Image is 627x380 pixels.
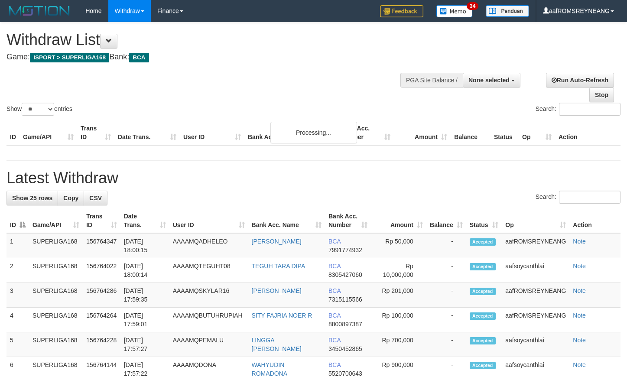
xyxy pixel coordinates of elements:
[63,195,78,201] span: Copy
[252,337,302,352] a: LINGGA [PERSON_NAME]
[12,195,52,201] span: Show 25 rows
[244,120,337,145] th: Bank Acc. Name
[6,258,29,283] td: 2
[252,312,312,319] a: SITY FAJRIA NOER R
[426,208,466,233] th: Balance: activate to sort column ascending
[169,233,248,258] td: AAAAMQADHELEO
[6,233,29,258] td: 1
[328,312,341,319] span: BCA
[573,337,586,344] a: Note
[6,103,72,116] label: Show entries
[573,263,586,270] a: Note
[58,191,84,205] a: Copy
[325,208,371,233] th: Bank Acc. Number: activate to sort column ascending
[83,283,120,308] td: 156764286
[573,238,586,245] a: Note
[89,195,102,201] span: CSV
[589,88,614,102] a: Stop
[328,287,341,294] span: BCA
[463,73,520,88] button: None selected
[83,233,120,258] td: 156764347
[29,332,83,357] td: SUPERLIGA168
[169,208,248,233] th: User ID: activate to sort column ascending
[83,208,120,233] th: Trans ID: activate to sort column ascending
[169,283,248,308] td: AAAAMQSKYLAR16
[328,321,362,328] span: Copy 8800897387 to clipboard
[468,77,510,84] span: None selected
[6,31,409,49] h1: Withdraw List
[29,283,83,308] td: SUPERLIGA168
[470,263,496,270] span: Accepted
[6,4,72,17] img: MOTION_logo.png
[6,53,409,62] h4: Game: Bank:
[328,238,341,245] span: BCA
[169,308,248,332] td: AAAAMQBUTUHRUPIAH
[426,332,466,357] td: -
[426,258,466,283] td: -
[519,120,555,145] th: Op
[328,247,362,253] span: Copy 7991774932 to clipboard
[400,73,463,88] div: PGA Site Balance /
[252,287,302,294] a: [PERSON_NAME]
[29,233,83,258] td: SUPERLIGA168
[470,238,496,246] span: Accepted
[470,337,496,344] span: Accepted
[426,233,466,258] td: -
[83,332,120,357] td: 156764228
[19,120,77,145] th: Game/API
[328,296,362,303] span: Copy 7315115566 to clipboard
[6,308,29,332] td: 4
[426,283,466,308] td: -
[569,208,621,233] th: Action
[502,258,569,283] td: aafsoycanthlai
[559,103,621,116] input: Search:
[270,122,357,143] div: Processing...
[29,308,83,332] td: SUPERLIGA168
[120,332,169,357] td: [DATE] 17:57:27
[29,258,83,283] td: SUPERLIGA168
[120,258,169,283] td: [DATE] 18:00:14
[502,283,569,308] td: aafROMSREYNEANG
[470,312,496,320] span: Accepted
[502,308,569,332] td: aafROMSREYNEANG
[6,332,29,357] td: 5
[30,53,109,62] span: ISPORT > SUPERLIGA168
[180,120,244,145] th: User ID
[573,361,586,368] a: Note
[436,5,473,17] img: Button%20Memo.svg
[467,2,478,10] span: 34
[394,120,451,145] th: Amount
[6,120,19,145] th: ID
[6,191,58,205] a: Show 25 rows
[573,287,586,294] a: Note
[380,5,423,17] img: Feedback.jpg
[252,361,287,377] a: WAHYUDIN ROMADONA
[120,283,169,308] td: [DATE] 17:59:35
[120,308,169,332] td: [DATE] 17:59:01
[371,208,426,233] th: Amount: activate to sort column ascending
[29,208,83,233] th: Game/API: activate to sort column ascending
[426,308,466,332] td: -
[120,233,169,258] td: [DATE] 18:00:15
[6,169,621,187] h1: Latest Withdraw
[84,191,107,205] a: CSV
[502,332,569,357] td: aafsoycanthlai
[491,120,519,145] th: Status
[6,208,29,233] th: ID: activate to sort column descending
[328,361,341,368] span: BCA
[120,208,169,233] th: Date Trans.: activate to sort column ascending
[328,263,341,270] span: BCA
[6,283,29,308] td: 3
[169,332,248,357] td: AAAAMQPEMALU
[328,345,362,352] span: Copy 3450452865 to clipboard
[536,191,621,204] label: Search:
[546,73,614,88] a: Run Auto-Refresh
[83,258,120,283] td: 156764022
[486,5,529,17] img: panduan.png
[470,362,496,369] span: Accepted
[22,103,54,116] select: Showentries
[536,103,621,116] label: Search:
[466,208,502,233] th: Status: activate to sort column ascending
[371,308,426,332] td: Rp 100,000
[252,238,302,245] a: [PERSON_NAME]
